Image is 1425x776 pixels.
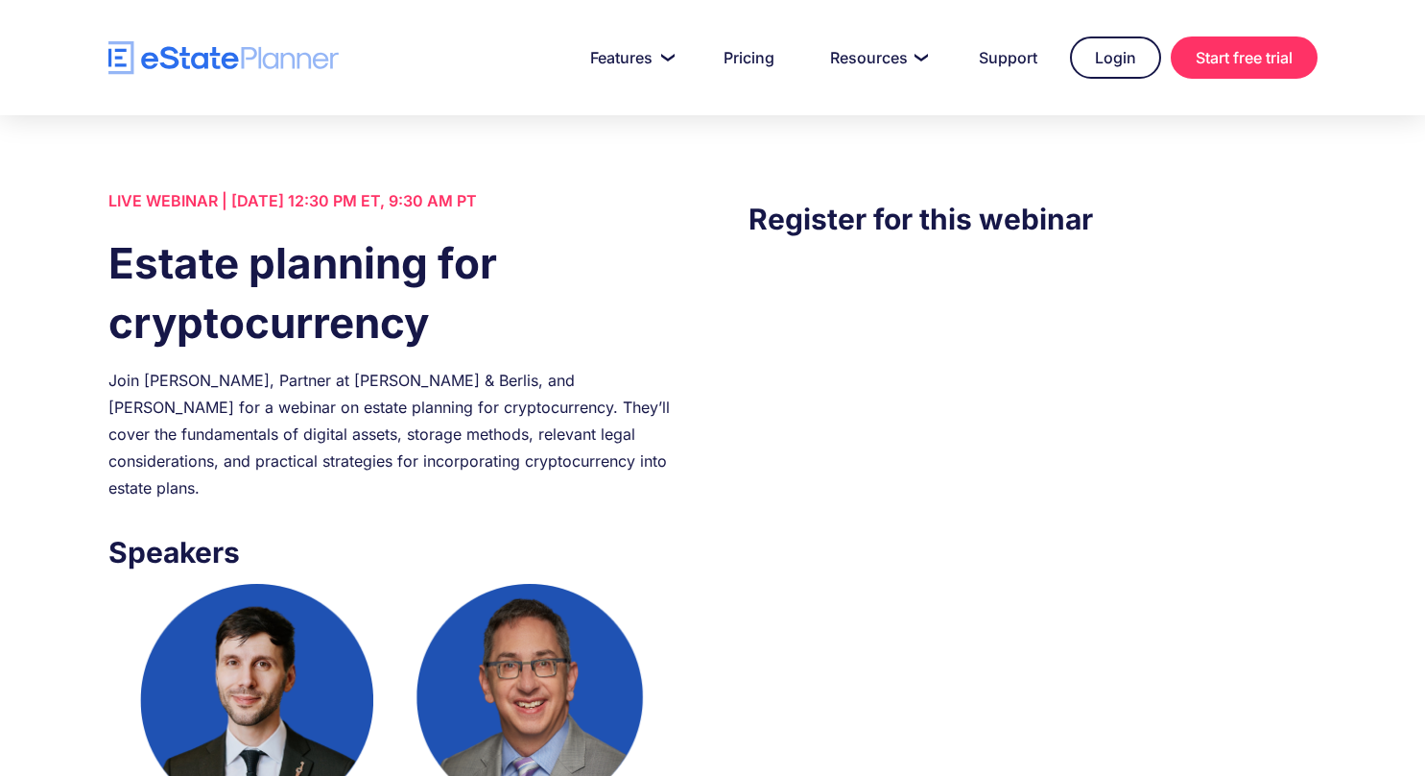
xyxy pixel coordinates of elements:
a: Login [1070,36,1161,79]
a: Start free trial [1171,36,1318,79]
h3: Speakers [108,530,677,574]
a: home [108,41,339,75]
div: LIVE WEBINAR | [DATE] 12:30 PM ET, 9:30 AM PT [108,187,677,214]
a: Resources [807,38,946,77]
h3: Register for this webinar [748,197,1317,241]
h1: Estate planning for cryptocurrency [108,233,677,352]
iframe: Form 0 [748,279,1317,606]
a: Support [956,38,1060,77]
div: Join [PERSON_NAME], Partner at [PERSON_NAME] & Berlis, and [PERSON_NAME] for a webinar on estate ... [108,367,677,501]
a: Pricing [701,38,797,77]
a: Features [567,38,691,77]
